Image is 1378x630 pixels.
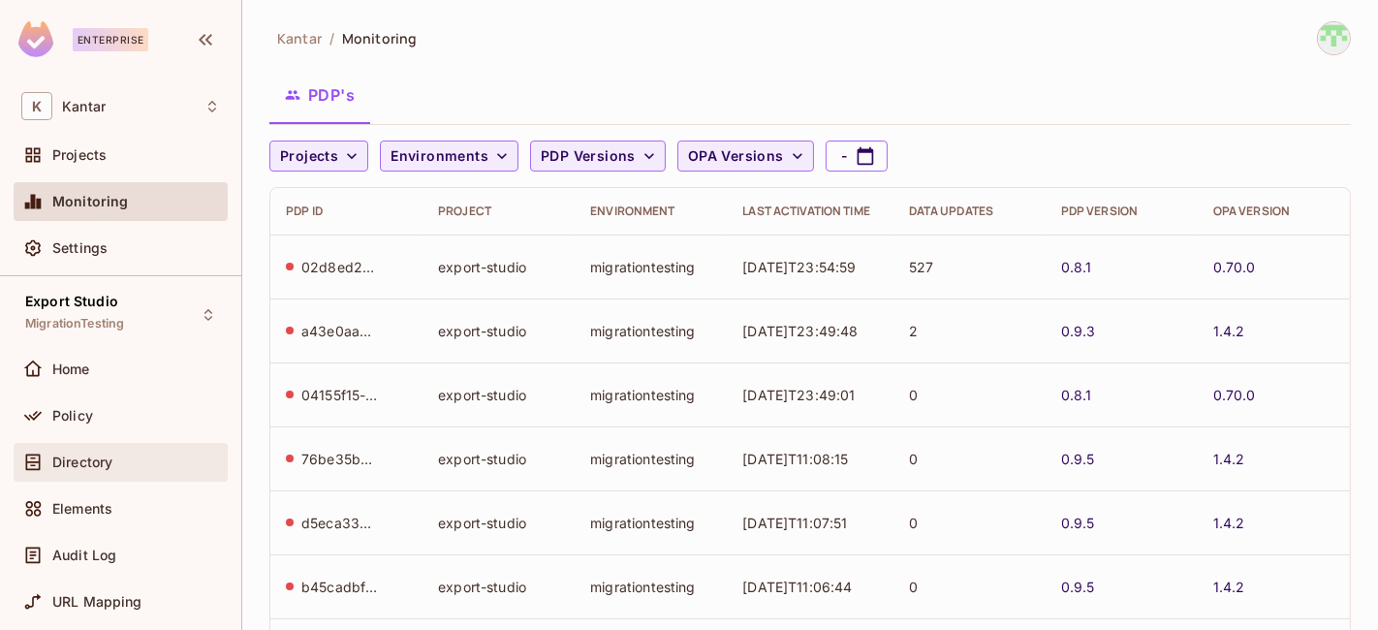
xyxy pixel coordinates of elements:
a: 1.4.2 [1213,514,1245,532]
td: migrationtesting [575,362,727,426]
td: export-studio [423,235,575,299]
td: export-studio [423,299,575,362]
span: Directory [52,455,112,470]
a: 0.9.3 [1061,322,1096,340]
td: migrationtesting [575,299,727,362]
span: Monitoring [52,194,129,209]
span: Settings [52,240,108,256]
img: SReyMgAAAABJRU5ErkJggg== [18,21,53,57]
button: Environments [380,141,518,172]
button: PDP Versions [530,141,666,172]
a: 0.8.1 [1061,386,1092,404]
div: PDP Version [1061,204,1182,219]
div: Project [438,204,559,219]
td: [DATE]T23:49:48 [727,299,893,362]
td: 0 [893,426,1046,490]
td: [DATE]T11:07:51 [727,490,893,554]
td: [DATE]T23:49:01 [727,362,893,426]
td: export-studio [423,426,575,490]
span: K [21,92,52,120]
td: [DATE]T23:54:59 [727,235,893,299]
span: Environments [391,144,488,169]
span: Policy [52,408,93,424]
a: 1.4.2 [1213,322,1245,340]
td: [DATE]T11:08:15 [727,426,893,490]
button: PDP's [269,71,370,119]
td: [DATE]T11:06:44 [727,554,893,618]
div: 02d8ed20-c968-4286-8f17-b22a2cf03740 [301,258,379,276]
td: 2 [893,299,1046,362]
td: export-studio [423,362,575,426]
div: 04155f15-e1b1-4962-b6a6-a0dcb94e7b3f [301,386,379,404]
div: a43e0aab-3e1d-4ba4-9f50-9faed372a141 [301,322,379,340]
td: 0 [893,554,1046,618]
span: Projects [280,144,338,169]
span: URL Mapping [52,594,142,610]
span: Elements [52,501,112,517]
td: export-studio [423,490,575,554]
td: 0 [893,490,1046,554]
button: OPA Versions [677,141,814,172]
td: export-studio [423,554,575,618]
span: the active workspace [277,29,322,47]
div: Data Updates [909,204,1030,219]
a: 1.4.2 [1213,578,1245,596]
td: migrationtesting [575,490,727,554]
span: Workspace: Kantar [62,99,106,114]
td: migrationtesting [575,426,727,490]
a: 0.9.5 [1061,514,1095,532]
td: migrationtesting [575,554,727,618]
span: OPA Versions [688,144,784,169]
a: 0.70.0 [1213,258,1256,276]
span: Audit Log [52,548,116,563]
div: b45cadbf-1566-40ec-ad99-bc6f9849fa43 [301,578,379,596]
a: 1.4.2 [1213,450,1245,468]
span: Export Studio [25,294,118,309]
a: 0.70.0 [1213,386,1256,404]
a: 0.9.5 [1061,450,1095,468]
td: 527 [893,235,1046,299]
td: 0 [893,362,1046,426]
span: Monitoring [342,29,417,47]
div: Environment [590,204,711,219]
li: / [329,29,334,47]
div: Last Activation Time [742,204,877,219]
span: MigrationTesting [25,316,124,331]
td: migrationtesting [575,235,727,299]
div: PDP ID [286,204,407,219]
img: Devesh.Kumar@Kantar.com [1318,22,1350,54]
a: 0.9.5 [1061,578,1095,596]
span: Home [52,362,90,377]
div: OPA Version [1213,204,1334,219]
button: - [826,141,888,172]
span: Projects [52,147,107,163]
button: Projects [269,141,368,172]
div: d5eca332-9f18-4136-b4ea-b45bf7416be5 [301,514,379,532]
div: Enterprise [73,28,148,51]
div: 76be35bd-6036-49d0-a2f7-4a875c18f793 [301,450,379,468]
span: PDP Versions [541,144,636,169]
a: 0.8.1 [1061,258,1092,276]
